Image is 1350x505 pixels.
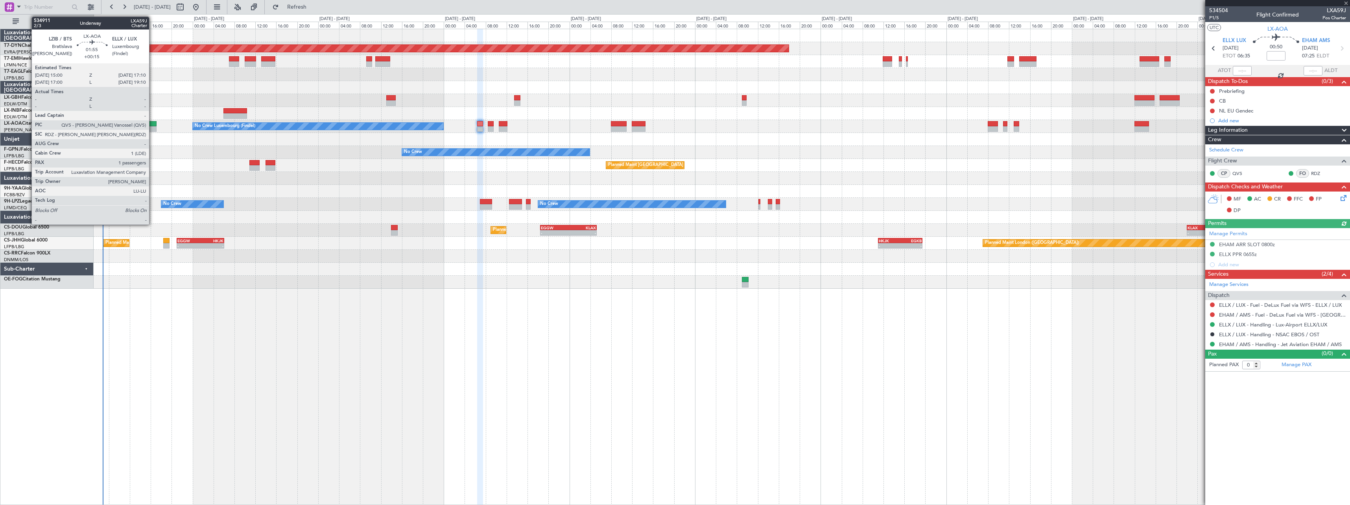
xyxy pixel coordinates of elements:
div: KLAX [568,225,596,230]
a: T7-EAGLFalcon 8X [4,69,45,74]
div: 00:00 [444,22,465,29]
div: [DATE] - [DATE] [445,16,475,22]
span: Dispatch Checks and Weather [1208,182,1283,192]
div: 20:00 [297,22,318,29]
span: Flight Crew [1208,157,1237,166]
input: Trip Number [24,1,69,13]
span: ATOT [1218,67,1231,75]
button: All Aircraft [9,15,85,28]
div: No Crew [163,198,181,210]
div: - [879,243,900,248]
div: 00:00 [695,22,716,29]
a: LX-INBFalcon 900EX EASy II [4,108,66,113]
div: [DATE] - [DATE] [696,16,727,22]
div: - [541,230,568,235]
div: KLAX [1188,225,1213,230]
div: 04:00 [842,22,863,29]
div: 16:00 [904,22,925,29]
a: QVS [1232,170,1250,177]
a: T7-EMIHawker 900XP [4,56,52,61]
a: OE-FOGCitation Mustang [4,277,61,282]
span: P1/5 [1209,15,1228,21]
div: 04:00 [465,22,485,29]
span: T7-EMI [4,56,19,61]
span: (2/4) [1322,270,1333,278]
a: EHAM / AMS - Handling - Jet Aviation EHAM / AMS [1219,341,1342,348]
div: 16:00 [1030,22,1051,29]
span: F-HECD [4,160,21,165]
span: (0/3) [1322,77,1333,85]
div: 16:00 [151,22,172,29]
span: Pos Charter [1322,15,1346,21]
div: 20:00 [1177,22,1197,29]
a: LX-GBHFalcon 7X [4,95,43,100]
button: UTC [1207,24,1221,31]
a: ELLX / LUX - Fuel - DeLux Fuel via WFS - ELLX / LUX [1219,302,1342,308]
button: Refresh [269,1,316,13]
div: Add new [1218,117,1346,124]
div: 20:00 [674,22,695,29]
span: T7-EAGL [4,69,23,74]
div: NL EU Gendec [1219,107,1253,114]
div: Flight Confirmed [1256,11,1299,19]
span: AC [1254,195,1261,203]
a: F-GPNJFalcon 900EX [4,147,51,152]
div: - [1188,230,1213,235]
div: 00:00 [946,22,967,29]
a: EVRA/[PERSON_NAME] [4,49,53,55]
div: FO [1296,169,1309,178]
span: EHAM AMS [1302,37,1330,45]
span: LX-AOA [1267,25,1288,33]
span: CR [1274,195,1281,203]
div: 16:00 [653,22,674,29]
div: 04:00 [716,22,737,29]
a: LFMN/NCE [4,62,27,68]
div: - [177,243,201,248]
span: CS-RRC [4,251,21,256]
div: Planned Maint London ([GEOGRAPHIC_DATA]) [985,237,1079,249]
div: HKJK [200,238,223,243]
span: CS-JHH [4,238,21,243]
div: HKJK [879,238,900,243]
div: 04:00 [339,22,360,29]
span: 07:25 [1302,52,1315,60]
span: MF [1234,195,1241,203]
span: (0/0) [1322,349,1333,358]
span: 00:50 [1270,43,1282,51]
a: LFPB/LBG [4,153,24,159]
div: 08:00 [360,22,381,29]
div: 04:00 [590,22,611,29]
div: [DATE] - [DATE] [1073,16,1103,22]
div: 12:00 [1135,22,1156,29]
a: LFPB/LBG [4,75,24,81]
div: 16:00 [779,22,800,29]
span: F-GPNJ [4,147,21,152]
a: Manage Services [1209,281,1249,289]
a: EDLW/DTM [4,114,27,120]
a: CS-JHHGlobal 6000 [4,238,48,243]
div: 12:00 [130,22,151,29]
div: [DATE] - [DATE] [95,16,125,22]
div: 00:00 [318,22,339,29]
div: [DATE] - [DATE] [319,16,350,22]
a: LFPB/LBG [4,231,24,237]
span: DP [1234,207,1241,215]
span: FP [1316,195,1322,203]
span: OE-FOG [4,277,22,282]
span: T7-DYN [4,43,22,48]
div: [DATE] - [DATE] [822,16,852,22]
div: 16:00 [276,22,297,29]
a: Manage PAX [1282,361,1311,369]
span: ETOT [1223,52,1236,60]
label: Planned PAX [1209,361,1239,369]
span: [DATE] [1302,44,1318,52]
div: EGGW [541,225,568,230]
a: [PERSON_NAME]/QSA [4,127,50,133]
div: EGKB [900,238,922,243]
div: Planned Maint [GEOGRAPHIC_DATA] ([GEOGRAPHIC_DATA]) [105,237,229,249]
div: 12:00 [632,22,653,29]
div: 04:00 [88,22,109,29]
a: FCBB/BZV [4,192,25,198]
div: No Crew [404,146,422,158]
span: Refresh [280,4,314,10]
